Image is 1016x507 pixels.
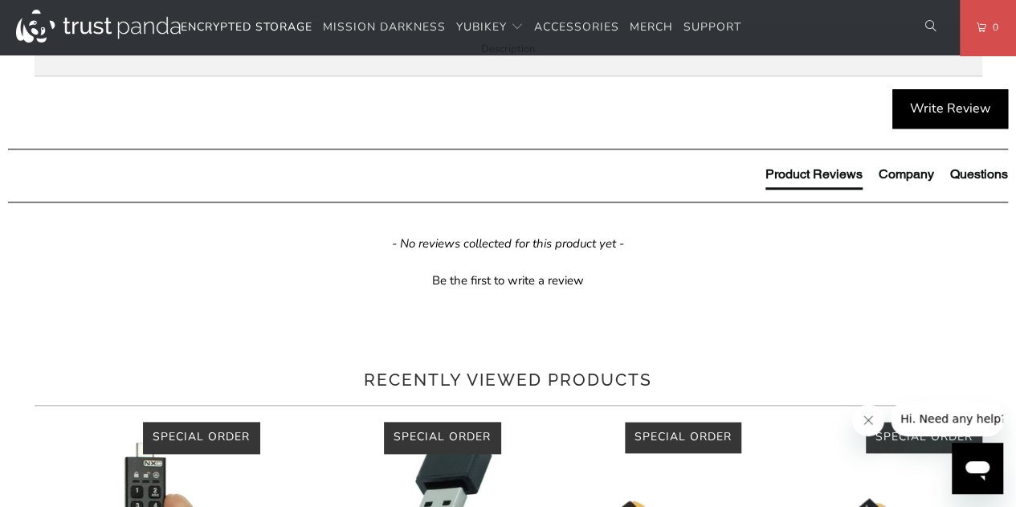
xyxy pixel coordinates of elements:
[986,18,999,36] span: 0
[683,19,741,35] span: Support
[534,19,619,35] span: Accessories
[181,9,741,47] nav: Translation missing: en.navigation.header.main_nav
[852,404,884,436] iframe: Close message
[765,166,1008,198] div: Reviews Tabs
[534,9,619,47] a: Accessories
[35,367,982,393] h2: Recently viewed products
[952,443,1003,494] iframe: Button to launch messaging window
[181,19,312,35] span: Encrypted Storage
[10,11,116,24] span: Hi. Need any help?
[8,268,1008,289] div: Be the first to write a review
[181,9,312,47] a: Encrypted Storage
[891,401,1003,436] iframe: Message from company
[456,9,524,47] summary: YubiKey
[394,429,491,444] span: Special Order
[950,166,1008,183] div: Questions
[323,19,446,35] span: Mission Darkness
[875,429,973,444] span: Special Order
[392,235,624,252] em: - No reviews collected for this product yet -
[630,19,673,35] span: Merch
[765,166,863,183] div: Product Reviews
[153,429,250,444] span: Special Order
[892,89,1008,129] div: Write Review
[323,9,446,47] a: Mission Darkness
[683,9,741,47] a: Support
[630,9,673,47] a: Merch
[879,166,934,183] div: Company
[432,272,584,289] div: Be the first to write a review
[16,10,181,43] img: Trust Panda Australia
[456,19,507,35] span: YubiKey
[634,429,732,444] span: Special Order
